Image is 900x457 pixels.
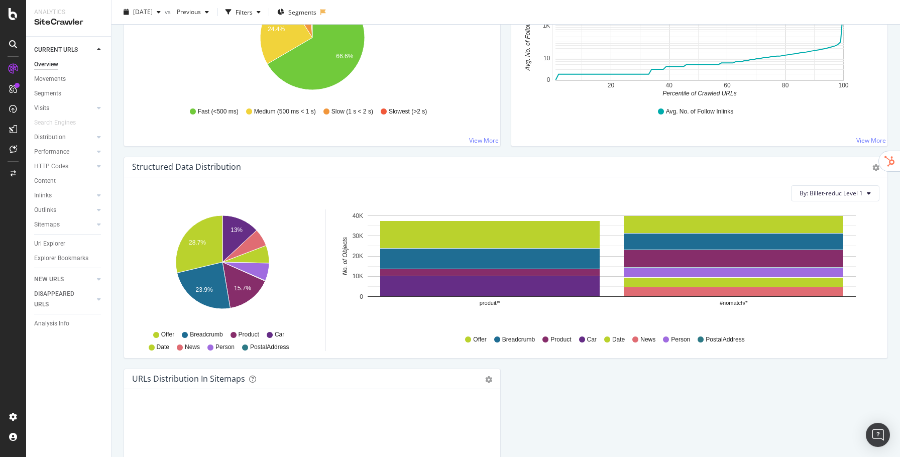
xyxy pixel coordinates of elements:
[671,335,690,344] span: Person
[353,212,363,219] text: 40K
[34,318,104,329] a: Analysis Info
[254,107,316,116] span: Medium (500 ms < 1 s)
[608,82,615,89] text: 20
[34,118,86,128] a: Search Engines
[666,82,673,89] text: 40
[838,82,848,89] text: 100
[473,335,486,344] span: Offer
[34,88,61,99] div: Segments
[360,293,363,300] text: 0
[198,107,239,116] span: Fast (<500 ms)
[34,274,64,285] div: NEW URLS
[469,136,499,145] a: View More
[250,343,289,352] span: PostalAddress
[34,176,104,186] a: Content
[34,190,94,201] a: Inlinks
[273,4,320,20] button: Segments
[34,239,104,249] a: Url Explorer
[161,330,174,339] span: Offer
[132,374,245,384] div: URLs Distribution in Sitemaps
[800,189,863,197] span: By: Billet-reduc Level 1
[480,300,501,306] text: produit/*
[34,318,69,329] div: Analysis Info
[353,253,363,260] text: 20K
[547,76,550,83] text: 0
[640,335,655,344] span: News
[336,53,353,60] text: 66.6%
[34,103,49,113] div: Visits
[543,22,550,29] text: 1K
[34,253,104,264] a: Explorer Bookmarks
[34,132,66,143] div: Distribution
[173,8,201,16] span: Previous
[34,17,103,28] div: SiteCrawler
[872,164,879,171] div: gear
[34,8,103,17] div: Analytics
[34,274,94,285] a: NEW URLS
[389,107,427,116] span: Slowest (>2 s)
[221,4,265,20] button: Filters
[239,330,259,339] span: Product
[34,103,94,113] a: Visits
[288,8,316,16] span: Segments
[342,237,349,275] text: No. of Objects
[34,161,94,172] a: HTTP Codes
[587,335,597,344] span: Car
[34,45,94,55] a: CURRENT URLS
[485,376,492,383] div: gear
[120,4,165,20] button: [DATE]
[34,161,68,172] div: HTTP Codes
[34,190,52,201] div: Inlinks
[34,88,104,99] a: Segments
[268,26,285,33] text: 24.4%
[215,343,235,352] span: Person
[34,118,76,128] div: Search Engines
[502,335,535,344] span: Breadcrumb
[185,343,200,352] span: News
[231,226,243,234] text: 13%
[791,185,879,201] button: By: Billet-reduc Level 1
[856,136,886,145] a: View More
[706,335,744,344] span: PostalAddress
[34,219,94,230] a: Sitemaps
[550,335,571,344] span: Product
[234,285,251,292] text: 15.7%
[173,4,213,20] button: Previous
[34,74,66,84] div: Movements
[662,90,736,97] text: Percentile of Crawled URLs
[666,107,734,116] span: Avg. No. of Follow Inlinks
[275,330,284,339] span: Car
[157,343,169,352] span: Date
[34,219,60,230] div: Sitemaps
[196,286,213,293] text: 23.9%
[132,162,241,172] div: Structured Data Distribution
[524,3,531,71] text: Avg. No. of Follow Inlinks
[338,209,880,326] svg: A chart.
[724,82,731,89] text: 60
[34,132,94,143] a: Distribution
[135,209,310,326] svg: A chart.
[190,330,222,339] span: Breadcrumb
[34,147,94,157] a: Performance
[34,59,104,70] a: Overview
[34,239,65,249] div: Url Explorer
[165,8,173,16] span: vs
[189,239,206,246] text: 28.7%
[236,8,253,16] div: Filters
[133,8,153,16] span: 2025 Sep. 9th
[866,423,890,447] div: Open Intercom Messenger
[331,107,373,116] span: Slow (1 s < 2 s)
[720,300,748,306] text: #nomatch/*
[34,253,88,264] div: Explorer Bookmarks
[353,233,363,240] text: 30K
[34,289,94,310] a: DISAPPEARED URLS
[34,176,56,186] div: Content
[612,335,625,344] span: Date
[34,74,104,84] a: Movements
[353,273,363,280] text: 10K
[34,205,94,215] a: Outlinks
[34,205,56,215] div: Outlinks
[543,55,550,62] text: 10
[782,82,789,89] text: 80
